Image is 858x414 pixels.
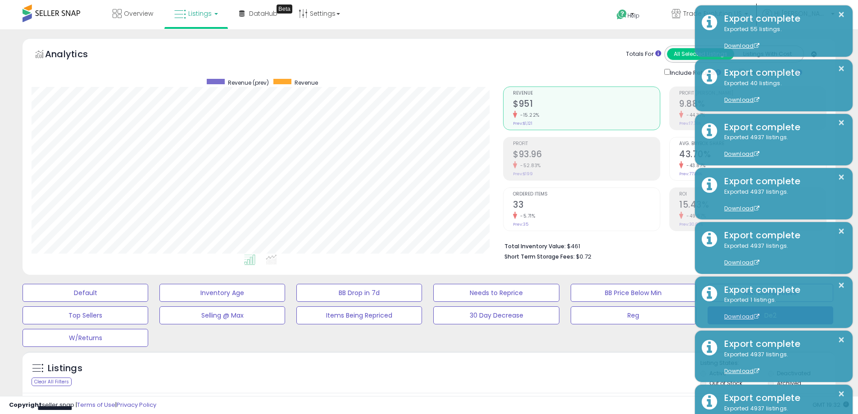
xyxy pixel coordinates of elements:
[717,283,846,296] div: Export complete
[679,99,826,111] h2: 9.88%
[717,296,846,321] div: Exported 1 listings.
[679,141,826,146] span: Avg. Buybox Share
[433,306,559,324] button: 30 Day Decrease
[517,162,541,169] small: -52.83%
[679,200,826,212] h2: 15.43%
[717,337,846,350] div: Export complete
[658,67,732,77] div: Include Returns
[513,99,660,111] h2: $951
[679,149,826,161] h2: 43.70%
[717,79,846,105] div: Exported 40 listings.
[777,379,801,387] label: Archived
[159,284,285,302] button: Inventory Age
[724,367,759,375] a: Download
[838,226,845,237] button: ×
[576,252,591,261] span: $0.72
[627,12,640,19] span: Help
[32,378,72,386] div: Clear All Filters
[717,133,846,159] div: Exported 4937 listings.
[724,42,759,50] a: Download
[504,242,566,250] b: Total Inventory Value:
[277,5,292,14] div: Tooltip anchor
[513,192,660,197] span: Ordered Items
[717,12,846,25] div: Export complete
[48,362,82,375] h5: Listings
[9,401,156,409] div: seller snap | |
[838,280,845,291] button: ×
[296,306,422,324] button: Items Being Repriced
[571,306,696,324] button: Reg
[513,149,660,161] h2: $93.96
[724,96,759,104] a: Download
[838,388,845,400] button: ×
[513,141,660,146] span: Profit
[838,63,845,74] button: ×
[717,188,846,213] div: Exported 4937 listings.
[709,379,742,387] label: Out of Stock
[23,284,148,302] button: Default
[9,400,42,409] strong: Copyright
[571,284,696,302] button: BB Price Below Min
[23,306,148,324] button: Top Sellers
[433,284,559,302] button: Needs to Reprice
[679,121,701,126] small: Prev: 17.76%
[717,391,846,405] div: Export complete
[667,48,734,60] button: All Selected Listings
[683,213,706,219] small: -49.97%
[188,9,212,18] span: Listings
[838,334,845,346] button: ×
[724,205,759,212] a: Download
[513,91,660,96] span: Revenue
[513,200,660,212] h2: 33
[616,9,627,20] i: Get Help
[838,117,845,128] button: ×
[717,175,846,188] div: Export complete
[683,112,705,118] small: -44.37%
[679,91,826,96] span: Profit [PERSON_NAME]
[717,350,846,376] div: Exported 4937 listings.
[724,150,759,158] a: Download
[295,79,318,86] span: Revenue
[513,171,533,177] small: Prev: $199
[504,240,820,251] li: $461
[513,222,528,227] small: Prev: 35
[683,162,706,169] small: -43.87%
[717,242,846,267] div: Exported 4937 listings.
[683,9,742,18] span: Trade Evolution US
[679,192,826,197] span: ROI
[724,313,759,320] a: Download
[23,329,148,347] button: W/Returns
[517,213,535,219] small: -5.71%
[504,253,575,260] b: Short Term Storage Fees:
[838,172,845,183] button: ×
[228,79,269,86] span: Revenue (prev)
[717,229,846,242] div: Export complete
[679,171,702,177] small: Prev: 77.86%
[517,112,540,118] small: -15.22%
[679,222,703,227] small: Prev: 30.84%
[159,306,285,324] button: Selling @ Max
[724,259,759,266] a: Download
[717,121,846,134] div: Export complete
[249,9,277,18] span: DataHub
[717,25,846,50] div: Exported 55 listings.
[838,9,845,20] button: ×
[513,121,532,126] small: Prev: $1,121
[45,48,105,63] h5: Analytics
[609,2,657,29] a: Help
[626,50,661,59] div: Totals For
[296,284,422,302] button: BB Drop in 7d
[124,9,153,18] span: Overview
[717,66,846,79] div: Export complete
